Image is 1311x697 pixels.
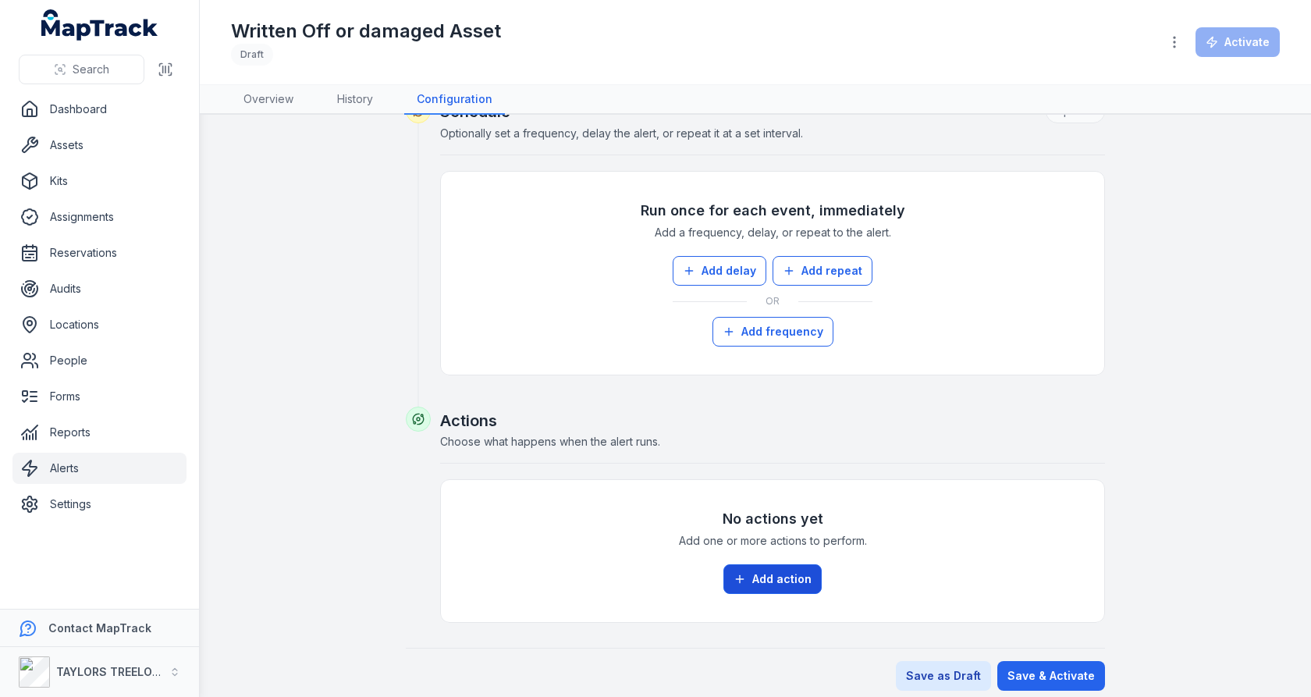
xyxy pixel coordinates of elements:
button: Add delay [673,256,766,286]
a: Alerts [12,453,187,484]
a: People [12,345,187,376]
a: Dashboard [12,94,187,125]
h3: No actions yet [723,508,823,530]
strong: Contact MapTrack [48,621,151,635]
div: Or [673,286,872,317]
a: Locations [12,309,187,340]
button: Save & Activate [997,661,1105,691]
span: Optionally set a frequency, delay the alert, or repeat it at a set interval. [440,126,803,140]
a: Reservations [12,237,187,268]
a: Forms [12,381,187,412]
button: Save as Draft [896,661,991,691]
h3: Run once for each event, immediately [641,200,905,222]
a: Reports [12,417,187,448]
button: Add repeat [773,256,872,286]
a: Settings [12,489,187,520]
span: Add one or more actions to perform. [679,533,867,549]
button: Add frequency [712,317,833,347]
a: Audits [12,273,187,304]
button: Add action [723,564,822,594]
a: History [325,85,385,115]
a: Overview [231,85,306,115]
a: Assignments [12,201,187,233]
span: Search [73,62,109,77]
div: Draft [231,44,273,66]
strong: TAYLORS TREELOPPING [56,665,187,678]
a: MapTrack [41,9,158,41]
span: Add a frequency, delay, or repeat to the alert. [655,225,891,240]
button: Search [19,55,144,84]
a: Assets [12,130,187,161]
span: Choose what happens when the alert runs. [440,435,660,448]
h1: Written Off or damaged Asset [231,19,501,44]
h2: Actions [440,410,1105,432]
a: Configuration [404,85,505,115]
a: Kits [12,165,187,197]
